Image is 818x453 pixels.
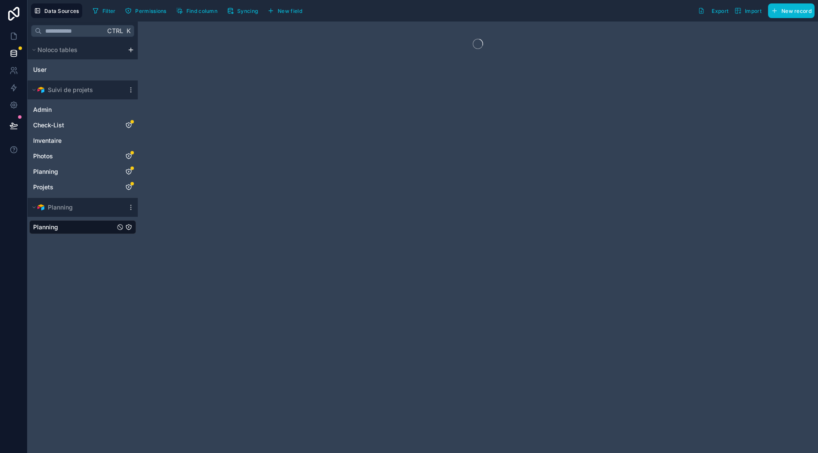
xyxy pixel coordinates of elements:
div: Admin [29,103,136,117]
a: New record [765,3,815,18]
a: Photos [33,152,115,160]
button: New record [768,3,815,18]
span: Planning [48,203,73,212]
button: New field [264,4,305,17]
span: K [125,28,131,34]
img: Airtable Logo [37,204,44,211]
img: Airtable Logo [37,86,44,93]
button: Find column [173,4,220,17]
span: New record [781,8,812,14]
button: Airtable LogoSuivi de projets [29,84,124,96]
a: Syncing [224,4,264,17]
span: Find column [186,8,217,14]
a: User [33,65,106,74]
button: Noloco tables [29,44,124,56]
button: Airtable LogoPlanning [29,201,124,213]
a: Check-List [33,121,115,129]
div: Check-List [29,118,136,132]
span: Check-List [33,121,64,129]
a: Projets [33,183,115,191]
div: Photos [29,149,136,163]
span: Import [745,8,762,14]
span: Projets [33,183,53,191]
span: Admin [33,105,52,114]
span: Permissions [135,8,166,14]
a: Admin [33,105,115,114]
span: Syncing [237,8,258,14]
a: Inventaire [33,136,115,145]
span: Data Sources [44,8,79,14]
a: Planning [33,167,115,176]
span: Noloco tables [37,46,77,54]
span: Filter [102,8,116,14]
button: Permissions [122,4,169,17]
div: Planning [29,165,136,179]
div: Planning [29,220,136,234]
a: Planning [33,223,115,231]
button: Data Sources [31,3,82,18]
div: Projets [29,180,136,194]
span: New field [278,8,302,14]
div: Inventaire [29,134,136,148]
a: Permissions [122,4,173,17]
button: Export [695,3,731,18]
button: Filter [89,4,119,17]
span: Planning [33,223,58,231]
span: Export [712,8,728,14]
span: User [33,65,46,74]
button: Syncing [224,4,261,17]
span: Ctrl [106,25,124,36]
div: User [29,63,136,77]
span: Photos [33,152,53,160]
span: Suivi de projets [48,86,93,94]
span: Inventaire [33,136,62,145]
span: Planning [33,167,58,176]
button: Import [731,3,765,18]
